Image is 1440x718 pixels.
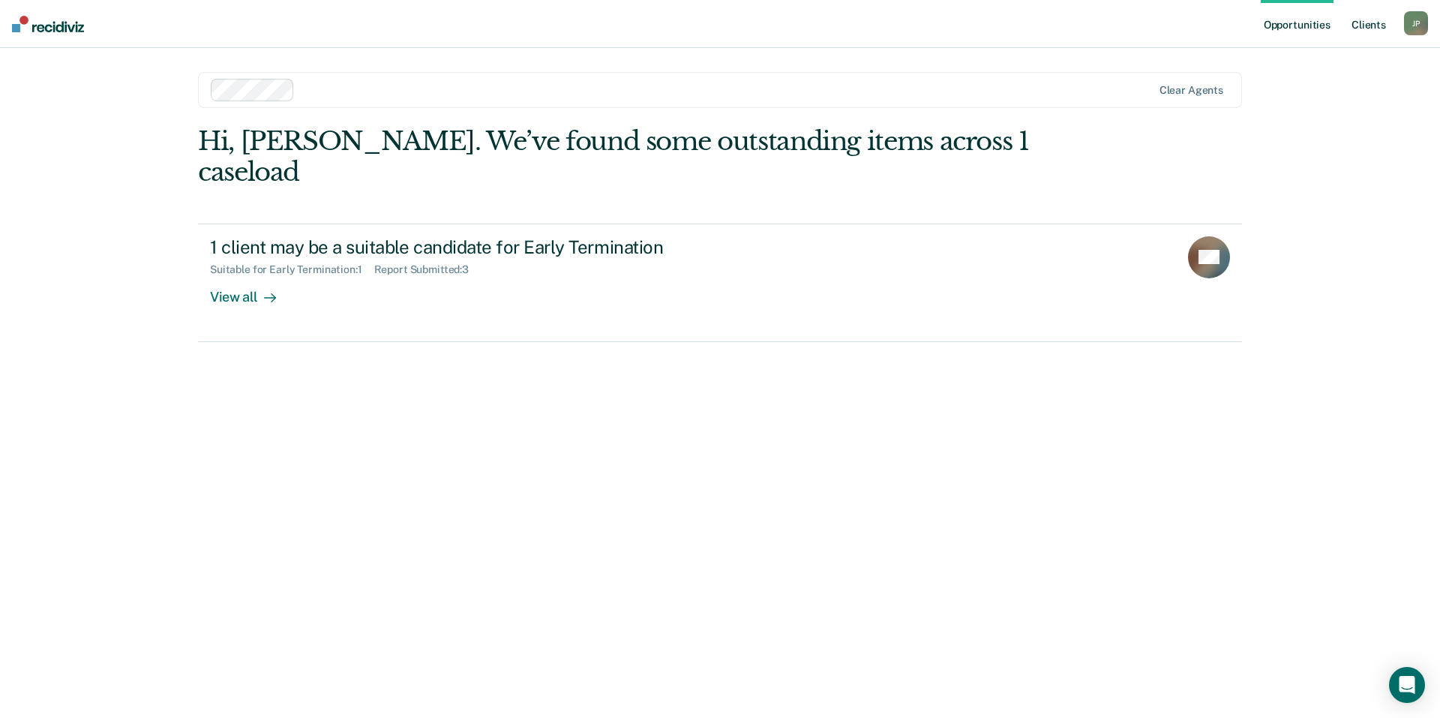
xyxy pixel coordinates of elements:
[210,236,736,258] div: 1 client may be a suitable candidate for Early Termination
[374,263,481,276] div: Report Submitted : 3
[210,263,374,276] div: Suitable for Early Termination : 1
[1159,84,1223,97] div: Clear agents
[198,126,1033,188] div: Hi, [PERSON_NAME]. We’ve found some outstanding items across 1 caseload
[12,16,84,32] img: Recidiviz
[1404,11,1428,35] button: JP
[210,276,294,305] div: View all
[198,224,1242,342] a: 1 client may be a suitable candidate for Early TerminationSuitable for Early Termination:1Report ...
[1389,667,1425,703] div: Open Intercom Messenger
[1404,11,1428,35] div: J P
